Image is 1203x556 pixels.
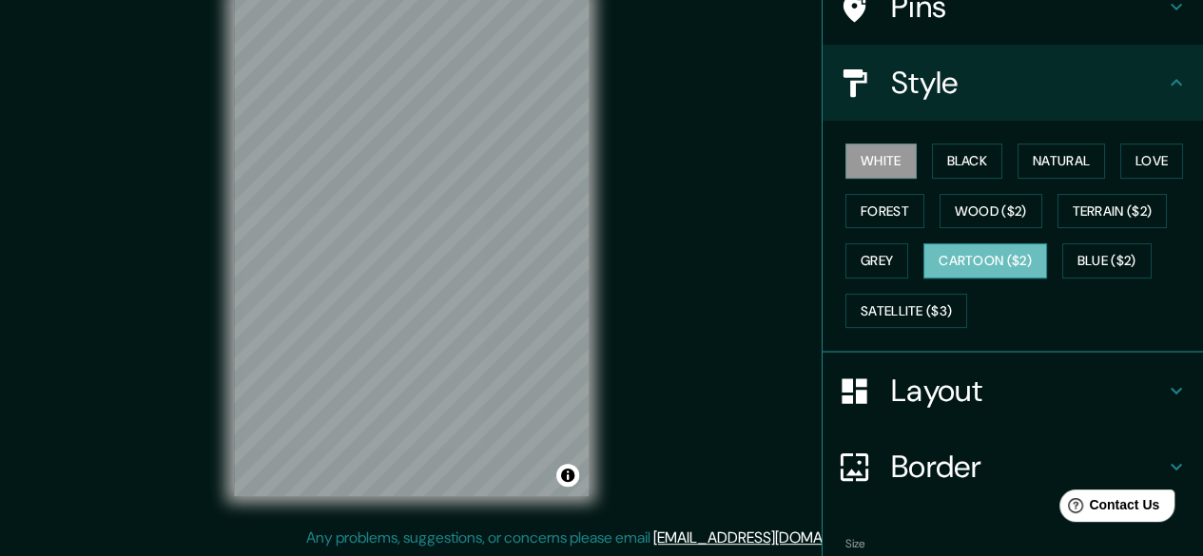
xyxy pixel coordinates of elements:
button: Wood ($2) [940,194,1042,229]
label: Size [845,536,865,552]
iframe: Help widget launcher [1034,482,1182,535]
h4: Border [891,448,1165,486]
button: White [845,144,917,179]
button: Blue ($2) [1062,243,1152,278]
a: [EMAIL_ADDRESS][DOMAIN_NAME] [653,527,888,547]
button: Forest [845,194,924,229]
h4: Layout [891,372,1165,410]
p: Any problems, suggestions, or concerns please email . [306,527,891,549]
button: Terrain ($2) [1057,194,1168,229]
button: Black [932,144,1003,179]
div: Style [823,45,1203,121]
h4: Style [891,64,1165,102]
div: Layout [823,353,1203,429]
div: Border [823,429,1203,505]
button: Love [1120,144,1183,179]
button: Cartoon ($2) [923,243,1047,278]
button: Grey [845,243,908,278]
button: Natural [1018,144,1105,179]
button: Toggle attribution [556,464,579,487]
button: Satellite ($3) [845,294,967,329]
